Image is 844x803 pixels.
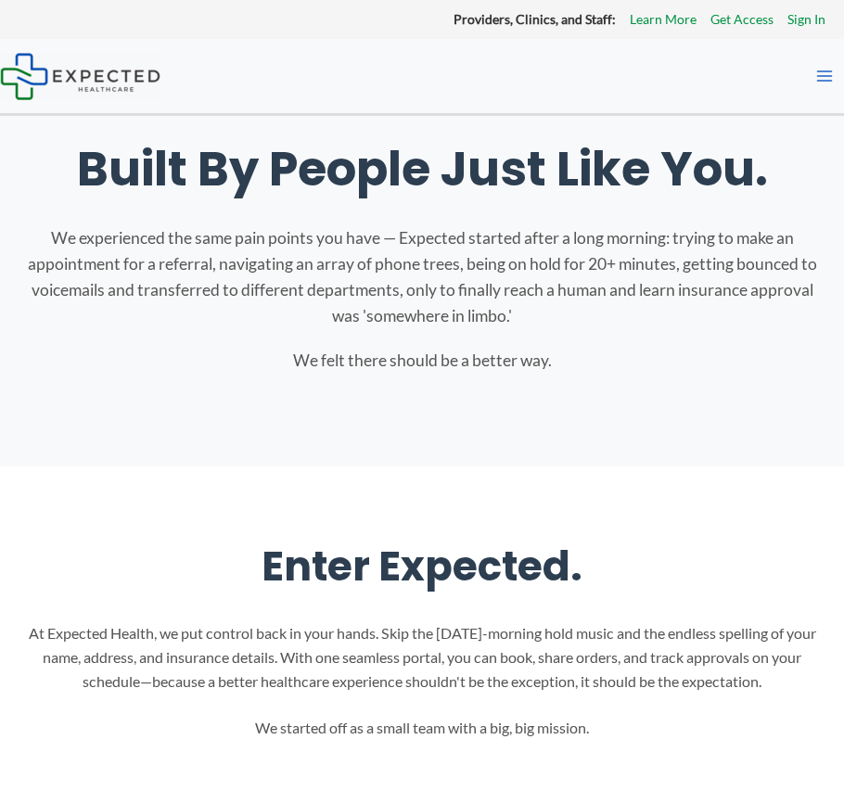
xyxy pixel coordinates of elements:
[710,7,774,32] a: Get Access
[19,621,825,693] p: At Expected Health, we put control back in your hands. Skip the [DATE]-morning hold music and the...
[19,541,825,593] h2: Enter Expected.
[805,57,844,96] button: Main menu toggle
[19,141,825,198] h1: Built By People Just Like You.
[19,348,825,374] p: We felt there should be a better way.
[19,225,825,329] p: We experienced the same pain points you have — Expected started after a long morning: trying to m...
[454,11,616,27] strong: Providers, Clinics, and Staff:
[630,7,697,32] a: Learn More
[19,716,825,740] p: We started off as a small team with a big, big mission.
[787,7,825,32] a: Sign In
